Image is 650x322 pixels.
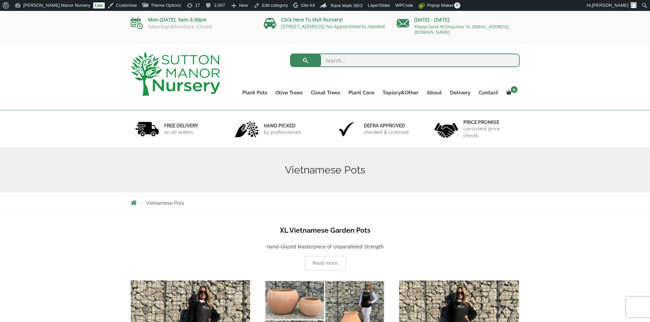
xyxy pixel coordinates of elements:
[397,16,520,24] p: [DATE] - [DATE]
[344,88,378,97] a: Plant Care
[592,3,629,8] span: [PERSON_NAME]
[434,119,458,139] img: 4.jpg
[146,200,184,206] span: Vietnamese Pots
[131,164,520,176] h1: Vietnamese Pots
[446,88,475,97] a: Delivery
[502,88,520,97] a: 0
[264,123,301,129] h6: hand picked
[463,119,515,125] h6: Price promise
[454,2,460,9] span: 0
[281,23,385,30] a: [STREET_ADDRESS] No Appointments needed
[281,16,343,23] a: Click Here To Visit Nursery!
[290,53,520,67] input: Search...
[131,52,220,96] img: logo
[164,129,198,136] p: on all orders
[131,200,520,205] nav: Breadcrumbs
[511,86,518,93] span: 0
[463,125,515,139] p: consistent price checks
[264,129,301,136] p: by professionals
[135,120,159,138] img: 1.jpg
[271,88,307,97] a: Olive Trees
[414,24,509,35] a: Please Send All Enquiries To: [EMAIL_ADDRESS][DOMAIN_NAME]
[93,2,105,9] a: Live
[235,120,259,138] img: 2.jpg
[313,261,337,265] span: Read more
[364,129,409,136] p: checked & Licensed
[266,243,384,250] b: Hand-Glazed Masterpiece of Unparalleled Strength
[164,123,198,129] h6: FREE DELIVERY
[280,226,371,234] b: XL Vietnamese Garden Pots
[378,88,423,97] a: Topiary&Other
[423,88,446,97] a: About
[307,88,344,97] a: Cloud Trees
[335,120,359,138] img: 3.jpg
[131,16,254,24] p: Mon-[DATE]: 9am-3:30pm
[331,3,363,8] span: Rank Math SEO
[131,24,254,29] p: Saturdays&Sundays: Closed
[475,88,502,97] a: Contact
[364,123,409,129] h6: Defra approved
[301,3,315,8] span: Site Kit
[238,88,271,97] a: Plant Pots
